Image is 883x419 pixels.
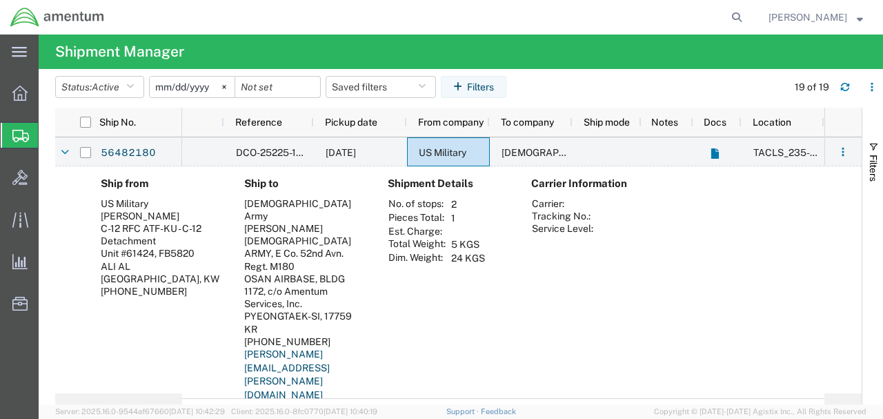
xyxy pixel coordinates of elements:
[531,197,594,210] th: Carrier:
[501,117,554,128] span: To company
[101,260,222,285] div: ALI AL [GEOGRAPHIC_DATA], KW
[388,237,446,251] th: Total Weight:
[169,407,225,416] span: [DATE] 10:42:29
[481,407,516,416] a: Feedback
[441,76,506,98] button: Filters
[446,197,490,211] td: 2
[388,197,446,211] th: No. of stops:
[99,117,136,128] span: Ship No.
[446,407,481,416] a: Support
[419,147,466,158] span: US Military
[388,211,446,225] th: Pieces Total:
[868,155,879,182] span: Filters
[584,117,630,128] span: Ship mode
[235,117,282,128] span: Reference
[244,335,366,348] div: [PHONE_NUMBER]
[244,222,366,235] div: [PERSON_NAME]
[244,235,366,273] div: [DEMOGRAPHIC_DATA] ARMY, E Co. 52nd Avn. Regt. M180
[446,237,490,251] td: 5 KGS
[100,142,157,164] a: 56482180
[101,197,222,210] div: US Military
[150,77,235,97] input: Not set
[768,10,847,25] span: Andrew Shanks
[231,407,377,416] span: Client: 2025.16.0-8fc0770
[244,273,366,311] div: OSAN AIRBASE, BLDG 1172, c/o Amentum Services, Inc.
[704,117,726,128] span: Docs
[10,7,105,28] img: logo
[244,349,330,400] a: [PERSON_NAME][EMAIL_ADDRESS][PERSON_NAME][DOMAIN_NAME]
[446,251,490,265] td: 24 KGS
[795,80,829,95] div: 19 of 19
[101,222,222,247] div: C-12 RFC ATF-KU - C-12 Detachment
[388,177,509,190] h4: Shipment Details
[101,177,222,190] h4: Ship from
[753,117,791,128] span: Location
[101,285,222,298] div: [PHONE_NUMBER]
[418,117,484,128] span: From company
[101,210,222,222] div: [PERSON_NAME]
[651,117,678,128] span: Notes
[244,177,366,190] h4: Ship to
[531,210,594,222] th: Tracking No.:
[654,406,866,418] span: Copyright © [DATE]-[DATE] Agistix Inc., All Rights Reserved
[324,407,377,416] span: [DATE] 10:40:19
[768,9,864,26] button: [PERSON_NAME]
[244,310,366,335] div: PYEONGTAEK-SI, 17759 KR
[55,407,225,416] span: Server: 2025.16.0-9544af67660
[388,225,446,237] th: Est. Charge:
[235,77,320,97] input: Not set
[325,117,377,128] span: Pickup date
[446,211,490,225] td: 1
[531,222,594,235] th: Service Level:
[55,76,144,98] button: Status:Active
[388,251,446,265] th: Dim. Weight:
[502,147,634,158] span: U.S. Army
[244,197,366,222] div: [DEMOGRAPHIC_DATA] Army
[92,81,119,92] span: Active
[326,147,356,158] span: 08/13/2025
[55,35,184,69] h4: Shipment Manager
[101,247,222,260] div: Unit #61424, FB5820
[531,177,642,190] h4: Carrier Information
[236,147,324,158] span: DCO-25225-166751
[326,76,436,98] button: Saved filters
